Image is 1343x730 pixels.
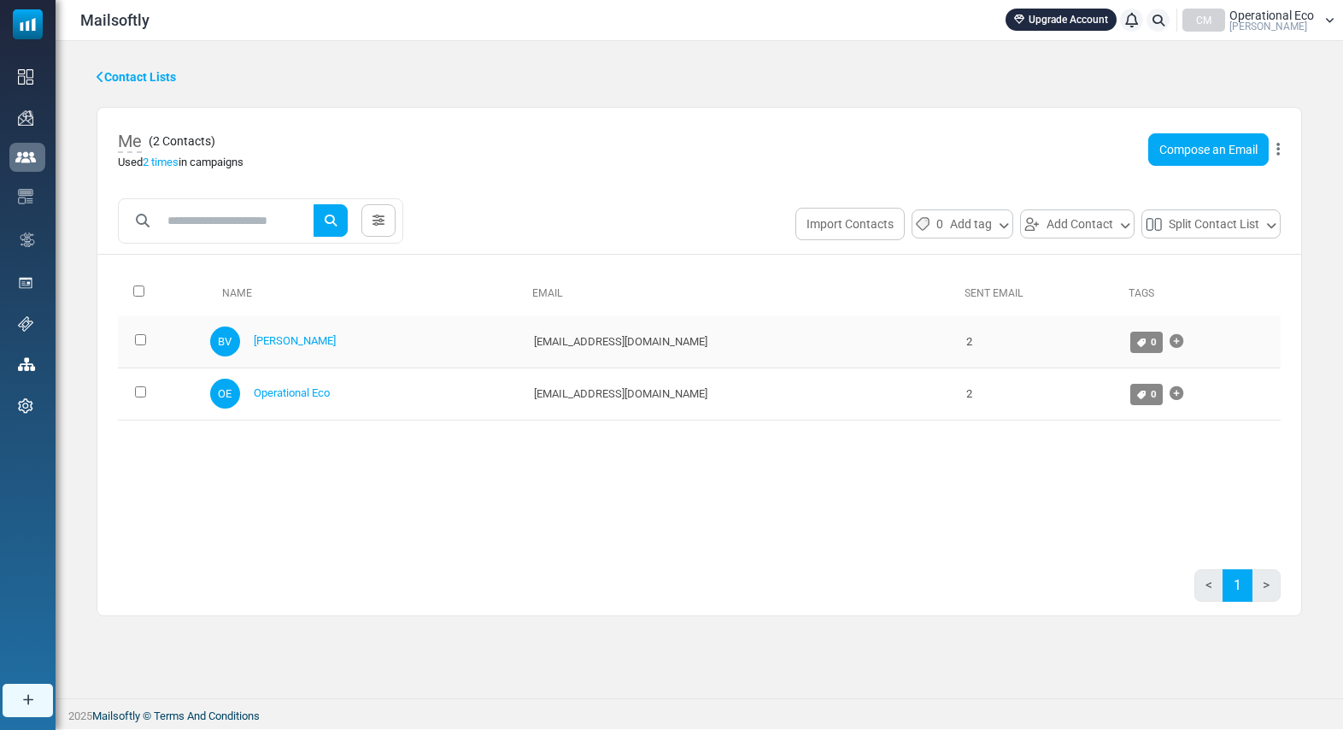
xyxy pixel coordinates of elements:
img: contacts-icon-active.svg [15,151,36,163]
span: BV [210,327,240,356]
img: mailsoftly_icon_blue_white.svg [13,9,43,39]
button: 0Add tag [912,209,1013,238]
img: email-templates-icon.svg [18,189,33,204]
span: 2 times [143,156,179,168]
a: Tags [1129,287,1154,299]
a: 1 [1223,569,1252,602]
a: Email [532,287,563,299]
span: ( ) [149,132,215,150]
a: Mailsoftly © [92,709,151,722]
div: CM [1182,9,1225,32]
td: 2 [958,368,1123,420]
span: 0 [936,214,943,234]
img: campaigns-icon.png [18,110,33,126]
footer: 2025 [56,698,1343,729]
img: settings-icon.svg [18,398,33,414]
img: landing_pages.svg [18,275,33,291]
a: Operational Eco [254,386,330,399]
span: OE [210,379,240,409]
a: Used2 timesin campaigns [118,156,243,168]
span: Me [118,131,142,153]
button: Add Contact [1020,209,1135,238]
span: 0 [1151,388,1157,400]
a: Sent Email [965,287,1023,299]
span: Operational Eco [1229,9,1314,21]
span: Mailsoftly [80,9,150,32]
a: Contact Lists [97,68,176,86]
span: translation missing: en.layouts.footer.terms_and_conditions [154,709,260,722]
a: Compose an Email [1148,133,1269,166]
span: [PERSON_NAME] [1229,21,1307,32]
span: 2 Contacts [153,134,211,148]
td: 2 [958,316,1123,368]
a: Add Tag [1170,325,1183,359]
img: workflow.svg [18,230,37,250]
nav: Page [1194,569,1281,615]
a: CM Operational Eco [PERSON_NAME] [1182,9,1334,32]
a: [PERSON_NAME] [254,334,336,347]
td: [EMAIL_ADDRESS][DOMAIN_NAME] [525,316,958,368]
a: Terms And Conditions [154,709,260,722]
button: Import Contacts [795,208,905,240]
a: Upgrade Account [1006,9,1117,31]
a: Add Tag [1170,377,1183,411]
a: 0 [1130,384,1163,405]
a: 0 [1130,332,1163,353]
button: Split Contact List [1141,209,1281,238]
img: support-icon.svg [18,316,33,332]
td: [EMAIL_ADDRESS][DOMAIN_NAME] [525,368,958,420]
img: dashboard-icon.svg [18,69,33,85]
a: Name [208,287,252,299]
span: 0 [1151,336,1157,348]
